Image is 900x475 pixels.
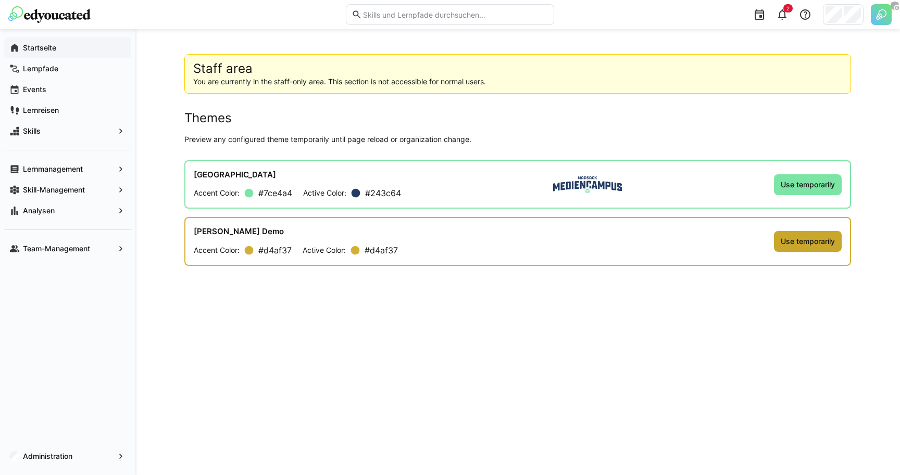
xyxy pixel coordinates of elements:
span: #7ce4a4 [258,187,292,199]
h2: Staff area [193,61,842,76]
div: Accent Color: [194,244,292,256]
button: Use temporarily [774,231,842,252]
div: Accent Color: [194,187,292,199]
button: Use temporarily [774,174,842,195]
div: Active Color: [303,244,398,256]
h4: [GEOGRAPHIC_DATA] [194,170,401,179]
span: Use temporarily [779,179,836,190]
span: Use temporarily [779,236,836,247]
span: #243c64 [365,187,401,199]
input: Skills und Lernpfade durchsuchen… [362,10,548,19]
p: You are currently in the staff-only area. This section is not accessible for normal users. [193,76,842,87]
p: Preview any configured theme temporarily until page reload or organization change. [184,134,851,145]
h4: [PERSON_NAME] Demo [194,226,398,236]
span: #d4af37 [258,244,292,256]
h2: Themes [184,110,851,126]
div: Active Color: [303,187,401,199]
span: 2 [786,5,790,11]
span: #d4af37 [365,244,398,256]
